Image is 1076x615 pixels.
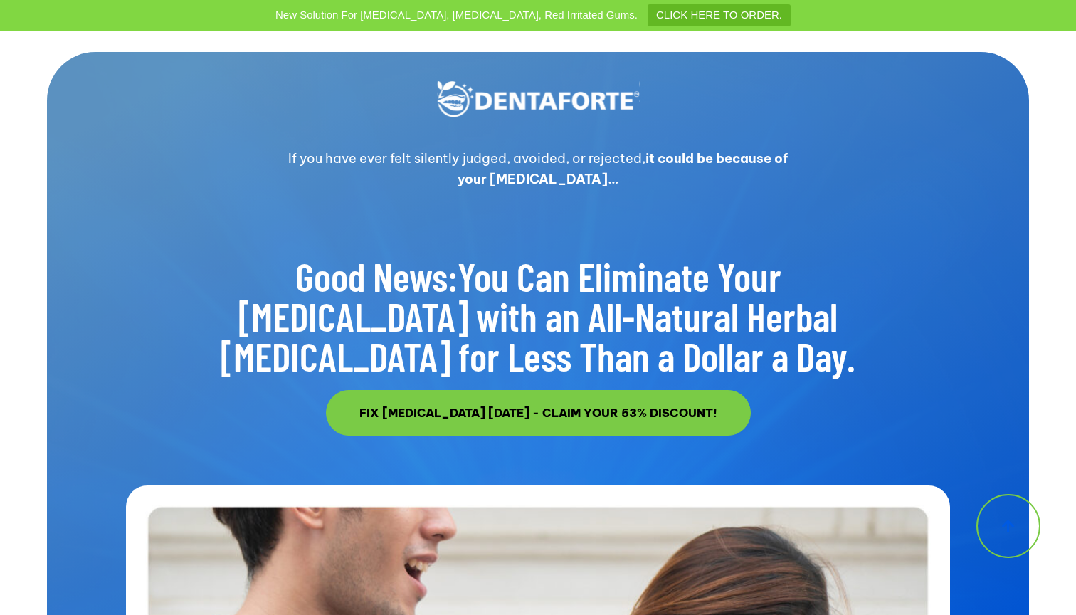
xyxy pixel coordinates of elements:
[295,252,458,300] u: Good News:
[326,390,751,436] a: FIX [MEDICAL_DATA] [DATE] - CLAIM YOUR 53% DISCOUNT!
[283,149,793,190] p: If you have ever felt silently judged, avoided, or rejected,
[359,407,717,419] span: FIX [MEDICAL_DATA] [DATE] - CLAIM YOUR 53% DISCOUNT!
[458,150,788,187] strong: it could be because of your [MEDICAL_DATA]…
[212,256,864,376] h2: You Can Eliminate Your [MEDICAL_DATA] with an All-Natural Herbal [MEDICAL_DATA] for Less Than a D...
[648,4,791,26] a: CLICK HERE TO ORDER.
